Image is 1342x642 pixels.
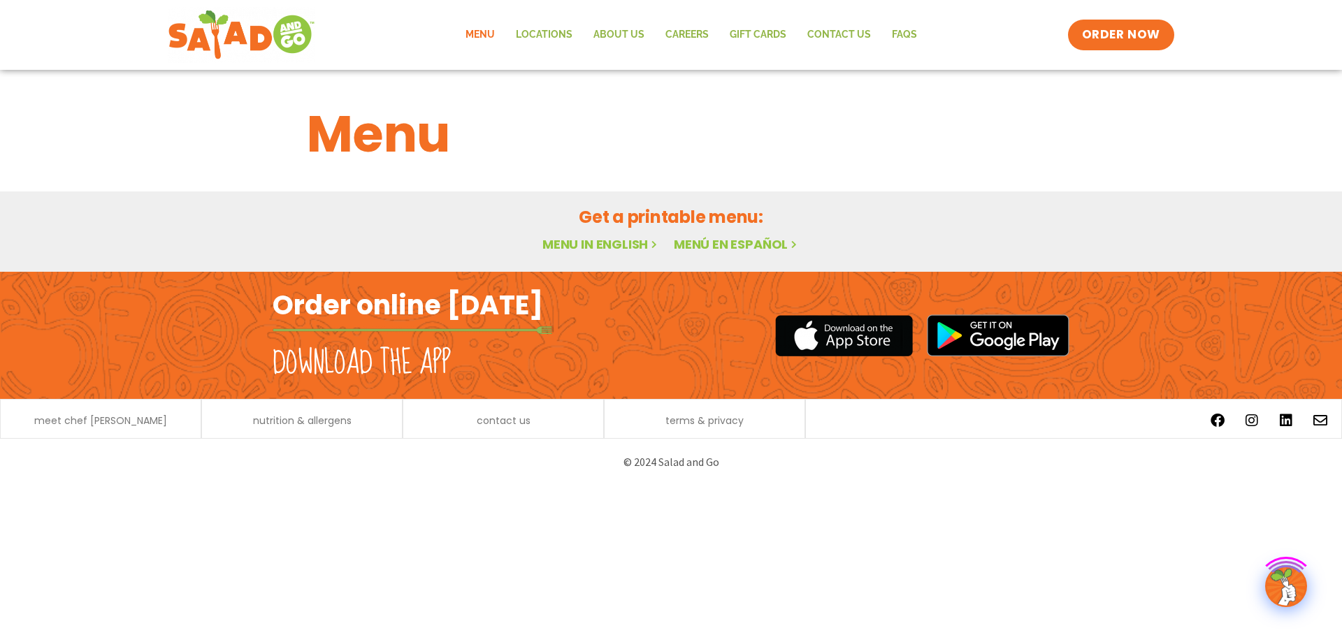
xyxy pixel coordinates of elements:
a: Menu in English [542,235,660,253]
a: GIFT CARDS [719,19,797,51]
img: appstore [775,313,913,358]
a: terms & privacy [665,416,744,425]
span: ORDER NOW [1082,27,1160,43]
nav: Menu [455,19,928,51]
a: About Us [583,19,655,51]
h2: Order online [DATE] [273,288,543,322]
a: Contact Us [797,19,881,51]
img: new-SAG-logo-768×292 [168,7,315,63]
h1: Menu [307,96,1035,172]
a: FAQs [881,19,928,51]
a: meet chef [PERSON_NAME] [34,416,167,425]
p: © 2024 Salad and Go [280,453,1062,472]
a: Careers [655,19,719,51]
a: Locations [505,19,583,51]
a: Menu [455,19,505,51]
a: contact us [477,416,531,425]
a: ORDER NOW [1068,20,1174,50]
img: fork [273,326,552,334]
img: google_play [927,314,1069,356]
h2: Download the app [273,344,451,383]
a: Menú en español [674,235,800,253]
h2: Get a printable menu: [307,205,1035,229]
a: nutrition & allergens [253,416,352,425]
